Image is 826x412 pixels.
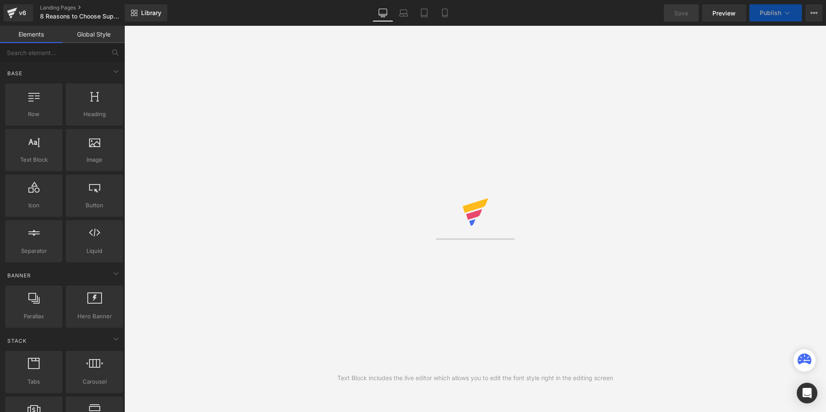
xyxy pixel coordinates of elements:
a: Desktop [373,4,393,22]
span: Parallax [8,312,60,321]
span: Banner [6,271,32,280]
span: Icon [8,201,60,210]
a: Laptop [393,4,414,22]
a: Global Style [62,26,125,43]
a: Mobile [435,4,455,22]
span: Hero Banner [68,312,120,321]
span: Button [68,201,120,210]
span: Stack [6,337,28,345]
span: Liquid [68,246,120,255]
span: Image [68,155,120,164]
a: v6 [3,4,33,22]
span: Separator [8,246,60,255]
button: More [805,4,823,22]
div: Open Intercom Messenger [797,383,817,403]
a: Preview [702,4,746,22]
span: Carousel [68,377,120,386]
span: Tabs [8,377,60,386]
div: Text Block includes the live editor which allows you to edit the font style right in the editing ... [337,373,613,383]
span: Publish [760,9,781,16]
span: 8 Reasons to Choose Supportive Slippers [40,13,123,20]
span: Save [674,9,688,18]
button: Publish [749,4,802,22]
span: Row [8,110,60,119]
a: Landing Pages [40,4,139,11]
div: v6 [17,7,28,18]
span: Heading [68,110,120,119]
span: Library [141,9,161,17]
a: Tablet [414,4,435,22]
a: New Library [125,4,167,22]
span: Base [6,69,23,77]
span: Preview [712,9,736,18]
span: Text Block [8,155,60,164]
